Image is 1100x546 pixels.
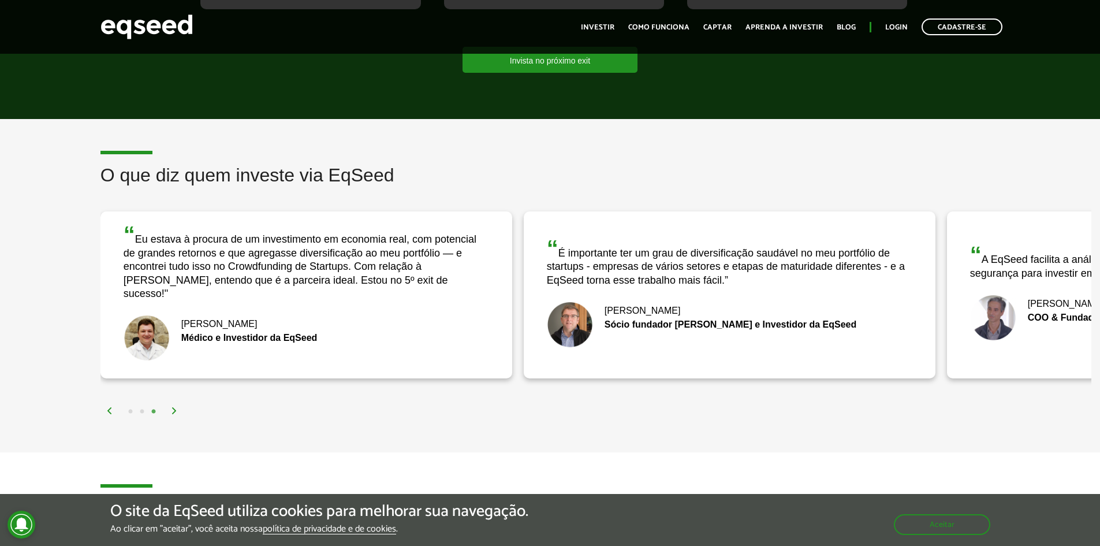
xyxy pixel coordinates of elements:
div: Sócio fundador [PERSON_NAME] e Investidor da EqSeed [547,320,912,329]
span: “ [547,236,558,261]
a: Aprenda a investir [745,24,823,31]
p: Ao clicar em "aceitar", você aceita nossa . [110,523,528,534]
a: Como funciona [628,24,689,31]
img: arrow%20left.svg [106,407,113,414]
div: [PERSON_NAME] [124,320,489,329]
a: Login [885,24,908,31]
img: EqSeed [100,12,193,42]
a: Invista no próximo exit [463,47,637,73]
button: 1 of 2 [125,406,136,418]
div: Eu estava à procura de um investimento em economia real, com potencial de grandes retornos e que ... [124,223,489,300]
img: Nick Johnston [547,302,593,348]
a: Captar [703,24,732,31]
div: É importante ter um grau de diversificação saudável no meu portfólio de startups - empresas de vá... [547,237,912,287]
span: “ [124,222,135,247]
a: Blog [837,24,856,31]
img: Fernando De Marco [124,315,170,361]
span: “ [970,242,982,268]
button: 3 of 2 [148,406,159,418]
h5: O site da EqSeed utiliza cookies para melhorar sua navegação. [110,503,528,521]
a: política de privacidade e de cookies [263,525,396,534]
button: Aceitar [894,514,990,535]
div: [PERSON_NAME] [547,306,912,315]
img: Bruno Rodrigues [970,295,1016,341]
h2: O que diz quem investe via EqSeed [100,165,1091,203]
a: Cadastre-se [922,18,1002,35]
img: arrow%20right.svg [171,407,178,414]
button: 2 of 2 [136,406,148,418]
div: Médico e Investidor da EqSeed [124,333,489,343]
a: Investir [581,24,614,31]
